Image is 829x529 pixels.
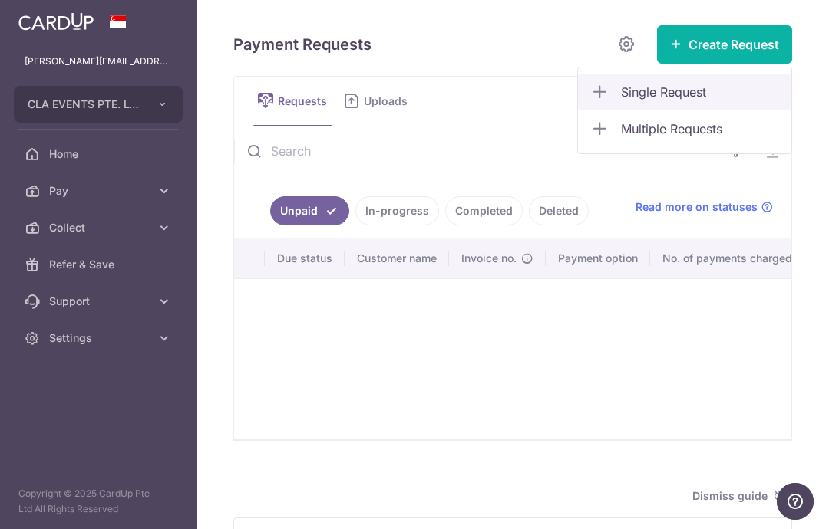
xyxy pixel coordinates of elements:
[777,483,814,521] iframe: Opens a widget where you can find more information
[578,110,791,147] a: Multiple Requests
[578,74,791,110] a: Single Request
[621,120,779,138] span: Multiple Requests
[621,83,779,101] span: Single Request
[577,67,792,154] ul: Create Request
